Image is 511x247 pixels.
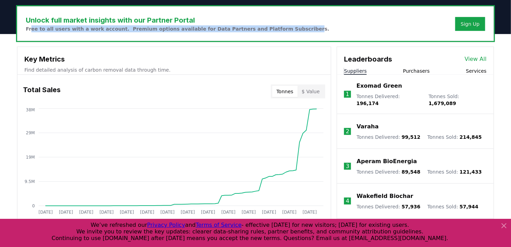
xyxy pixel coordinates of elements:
[402,169,420,175] span: 89,548
[282,210,297,215] tspan: [DATE]
[346,162,349,170] p: 3
[460,169,482,175] span: 121,433
[357,157,417,166] a: Aperam BioEnergia
[79,210,93,215] tspan: [DATE]
[23,85,61,98] h3: Total Sales
[26,15,329,25] h3: Unlock full market insights with our Partner Portal
[357,192,413,200] a: Wakefield Biochar
[26,107,35,112] tspan: 38M
[303,210,317,215] tspan: [DATE]
[402,204,420,209] span: 57,936
[201,210,215,215] tspan: [DATE]
[181,210,195,215] tspan: [DATE]
[429,93,487,107] p: Tonnes Sold :
[357,168,420,175] p: Tonnes Delivered :
[161,210,175,215] tspan: [DATE]
[59,210,73,215] tspan: [DATE]
[262,210,276,215] tspan: [DATE]
[357,134,420,141] p: Tonnes Delivered :
[120,210,134,215] tspan: [DATE]
[25,179,35,184] tspan: 9.5M
[465,55,487,63] a: View All
[26,155,35,160] tspan: 19M
[427,168,482,175] p: Tonnes Sold :
[403,67,430,74] button: Purchasers
[346,127,349,136] p: 2
[344,67,367,74] button: Suppliers
[242,210,256,215] tspan: [DATE]
[24,66,324,73] p: Find detailed analysis of carbon removal data through time.
[39,210,53,215] tspan: [DATE]
[32,204,35,208] tspan: 0
[221,210,236,215] tspan: [DATE]
[357,101,379,106] span: 196,174
[100,210,114,215] tspan: [DATE]
[344,54,392,64] h3: Leaderboards
[357,122,379,131] a: Varaha
[429,101,456,106] span: 1,679,089
[346,90,349,98] p: 1
[26,25,329,32] p: Free to all users with a work account. Premium options available for Data Partners and Platform S...
[357,203,420,210] p: Tonnes Delivered :
[402,134,420,140] span: 99,512
[460,204,479,209] span: 57,944
[272,86,297,97] button: Tonnes
[357,82,402,90] a: Exomad Green
[455,17,485,31] button: Sign Up
[346,197,349,205] p: 4
[427,203,478,210] p: Tonnes Sold :
[427,134,482,141] p: Tonnes Sold :
[466,67,487,74] button: Services
[357,93,422,107] p: Tonnes Delivered :
[460,134,482,140] span: 214,845
[461,21,480,27] a: Sign Up
[26,130,35,135] tspan: 29M
[140,210,154,215] tspan: [DATE]
[24,54,324,64] h3: Key Metrics
[298,86,324,97] button: $ Value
